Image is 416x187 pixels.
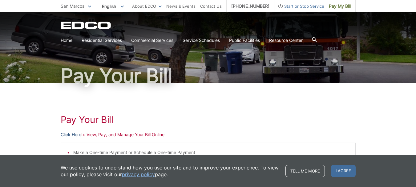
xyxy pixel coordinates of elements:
a: About EDCO [132,3,162,10]
span: English [97,1,128,11]
a: Home [61,37,72,44]
p: to View, Pay, and Manage Your Bill Online [61,131,356,138]
a: privacy policy [122,171,155,178]
a: Contact Us [200,3,222,10]
a: Public Facilities [229,37,260,44]
a: Click Here [61,131,81,138]
a: Residential Services [82,37,122,44]
a: EDCD logo. Return to the homepage. [61,22,112,29]
li: Make a One-time Payment or Schedule a One-time Payment [73,149,349,156]
a: Resource Center [269,37,303,44]
h1: Pay Your Bill [61,114,356,125]
a: Service Schedules [183,37,220,44]
p: We use cookies to understand how you use our site and to improve your experience. To view our pol... [61,164,279,178]
span: I agree [331,165,356,177]
a: Commercial Services [131,37,173,44]
a: Tell me more [285,165,325,177]
span: Pay My Bill [329,3,351,10]
span: San Marcos [61,3,84,9]
h1: Pay Your Bill [61,66,356,86]
a: News & Events [166,3,196,10]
